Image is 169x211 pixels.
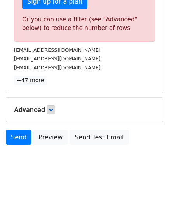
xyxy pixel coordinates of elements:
div: Or you can use a filter (see "Advanced" below) to reduce the number of rows [22,15,147,33]
small: [EMAIL_ADDRESS][DOMAIN_NAME] [14,56,101,62]
a: Preview [33,130,68,145]
h5: Advanced [14,105,155,114]
small: [EMAIL_ADDRESS][DOMAIN_NAME] [14,65,101,70]
a: Send [6,130,31,145]
small: [EMAIL_ADDRESS][DOMAIN_NAME] [14,47,101,53]
a: +47 more [14,76,47,85]
iframe: Chat Widget [130,174,169,211]
a: Send Test Email [70,130,129,145]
